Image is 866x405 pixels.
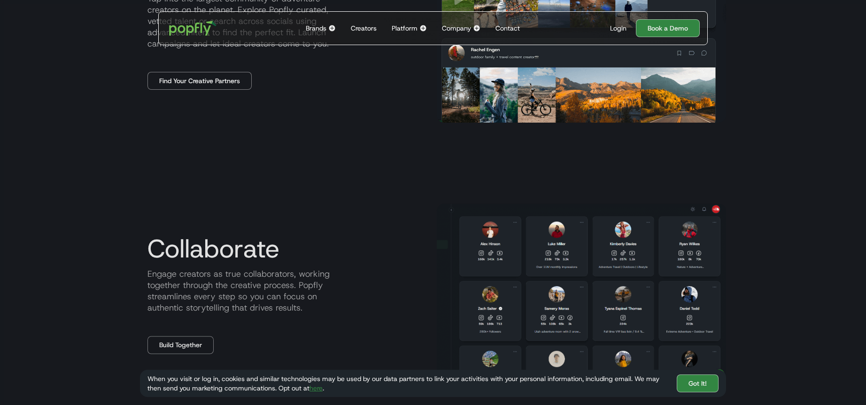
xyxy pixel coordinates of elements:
div: Contact [495,23,520,33]
div: Brands [306,23,326,33]
div: Platform [392,23,418,33]
a: Find Your Creative Partners [147,72,252,90]
div: Creators [351,23,377,33]
a: Got It! [677,374,719,392]
p: Engage creators as true collaborators, working together through the creative process. Popfly stre... [140,268,429,313]
a: Book a Demo [636,19,700,37]
div: Login [610,23,626,33]
a: Build Together [147,336,214,354]
a: Contact [492,12,524,45]
a: here [309,384,323,392]
div: When you visit or log in, cookies and similar technologies may be used by our data partners to li... [147,374,669,393]
a: Login [606,23,630,33]
h3: Collaborate [140,234,279,263]
a: home [162,14,223,42]
a: Creators [347,12,380,45]
div: Company [442,23,471,33]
